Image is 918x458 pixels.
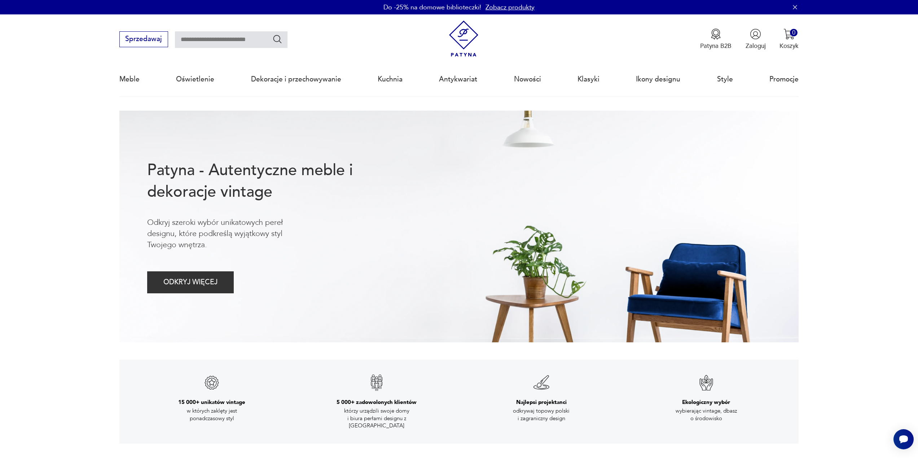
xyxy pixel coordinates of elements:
[147,160,381,203] h1: Patyna - Autentyczne meble i dekoracje vintage
[147,271,234,293] button: ODKRYJ WIĘCEJ
[251,63,341,96] a: Dekoracje i przechowywanie
[769,63,799,96] a: Promocje
[119,63,140,96] a: Meble
[439,63,477,96] a: Antykwariat
[577,63,599,96] a: Klasyki
[893,429,914,449] iframe: Smartsupp widget button
[502,407,581,422] p: odkrywaj topowy polski i zagraniczny design
[698,374,715,391] img: Znak gwarancji jakości
[445,21,482,57] img: Patyna - sklep z meblami i dekoracjami vintage
[790,29,798,36] div: 0
[750,28,761,40] img: Ikonka użytkownika
[779,28,799,50] button: 0Koszyk
[779,42,799,50] p: Koszyk
[710,28,721,40] img: Ikona medalu
[119,31,168,47] button: Sprzedawaj
[746,42,766,50] p: Zaloguj
[516,399,567,406] h3: Najlepsi projektanci
[717,63,733,96] a: Style
[533,374,550,391] img: Znak gwarancji jakości
[272,34,283,44] button: Szukaj
[172,407,251,422] p: w których zaklęty jest ponadczasowy styl
[337,399,417,406] h3: 5 000+ zadowolonych klientów
[378,63,403,96] a: Kuchnia
[383,3,481,12] p: Do -25% na domowe biblioteczki!
[176,63,214,96] a: Oświetlenie
[514,63,541,96] a: Nowości
[147,217,312,251] p: Odkryj szeroki wybór unikatowych pereł designu, które podkreślą wyjątkowy styl Twojego wnętrza.
[636,63,680,96] a: Ikony designu
[337,407,416,429] p: którzy urządzili swoje domy i biura perłami designu z [GEOGRAPHIC_DATA]
[119,37,168,43] a: Sprzedawaj
[486,3,535,12] a: Zobacz produkty
[368,374,385,391] img: Znak gwarancji jakości
[700,42,732,50] p: Patyna B2B
[746,28,766,50] button: Zaloguj
[700,28,732,50] button: Patyna B2B
[682,399,730,406] h3: Ekologiczny wybór
[147,280,234,286] a: ODKRYJ WIĘCEJ
[700,28,732,50] a: Ikona medaluPatyna B2B
[203,374,220,391] img: Znak gwarancji jakości
[178,399,245,406] h3: 15 000+ unikatów vintage
[783,28,795,40] img: Ikona koszyka
[667,407,746,422] p: wybierając vintage, dbasz o środowisko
